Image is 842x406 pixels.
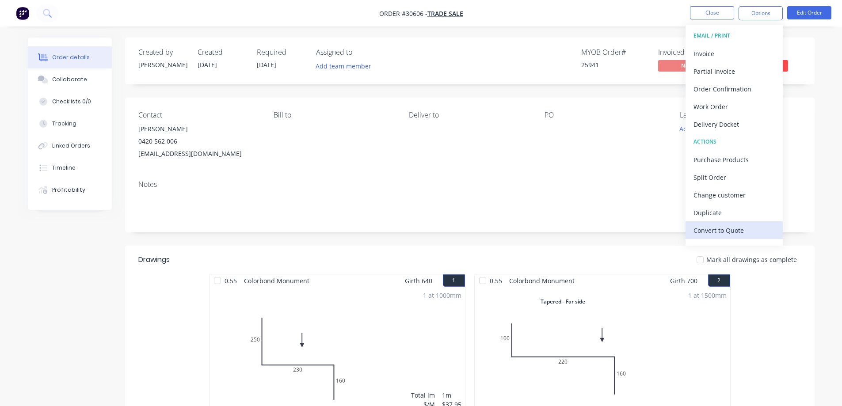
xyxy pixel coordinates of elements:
button: Tracking [28,113,112,135]
div: ACTIONS [693,136,775,148]
div: Notes [138,180,801,189]
div: MYOB Order # [581,48,648,57]
img: Factory [16,7,29,20]
button: Add team member [316,60,376,72]
div: Archive [693,242,775,254]
div: Labels [680,111,801,119]
span: 0.55 [221,274,240,287]
div: [PERSON_NAME]0420 562 006[EMAIL_ADDRESS][DOMAIN_NAME] [138,123,259,160]
div: Created by [138,48,187,57]
span: No [658,60,711,71]
div: Created [198,48,246,57]
div: Collaborate [52,76,87,83]
div: PO [545,111,666,119]
span: Colorbond Monument [240,274,313,287]
div: Duplicate [693,206,775,219]
button: Add labels [675,123,716,135]
button: 1 [443,274,465,287]
span: Girth 700 [670,274,697,287]
button: Order details [28,46,112,68]
span: Girth 640 [405,274,432,287]
button: Profitability [28,179,112,201]
div: Contact [138,111,259,119]
div: Convert to Quote [693,224,775,237]
div: [PERSON_NAME] [138,60,187,69]
button: Collaborate [28,68,112,91]
button: Timeline [28,157,112,179]
div: Checklists 0/0 [52,98,91,106]
div: Required [257,48,305,57]
span: [DATE] [257,61,276,69]
div: 25941 [581,60,648,69]
div: Work Order [693,100,775,113]
span: [DATE] [198,61,217,69]
div: Deliver to [409,111,530,119]
div: Partial Invoice [693,65,775,78]
div: EMAIL / PRINT [693,30,775,42]
div: Bill to [274,111,395,119]
div: Drawings [138,254,170,265]
div: Order details [52,53,90,61]
div: Tracking [52,120,76,128]
button: Close [690,6,734,19]
button: 2 [708,274,730,287]
div: [PERSON_NAME] [138,123,259,135]
div: 1 at 1500mm [688,291,727,300]
div: Invoice [693,47,775,60]
a: TRADE SALE [427,9,463,18]
button: Checklists 0/0 [28,91,112,113]
div: Timeline [52,164,76,172]
span: Colorbond Monument [506,274,578,287]
div: Total lm [411,391,435,400]
div: 1m [442,391,461,400]
div: 0420 562 006 [138,135,259,148]
div: Delivery Docket [693,118,775,131]
span: Order #30606 - [379,9,427,18]
div: Change customer [693,189,775,201]
button: Linked Orders [28,135,112,157]
div: Invoiced [658,48,724,57]
span: Mark all drawings as complete [706,255,797,264]
div: Linked Orders [52,142,90,150]
span: 0.55 [486,274,506,287]
button: Options [739,6,783,20]
div: [EMAIL_ADDRESS][DOMAIN_NAME] [138,148,259,160]
div: Order Confirmation [693,83,775,95]
button: Edit Order [787,6,831,19]
button: Add team member [311,60,376,72]
div: Profitability [52,186,85,194]
div: 1 at 1000mm [423,291,461,300]
div: Purchase Products [693,153,775,166]
div: Assigned to [316,48,404,57]
div: Split Order [693,171,775,184]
